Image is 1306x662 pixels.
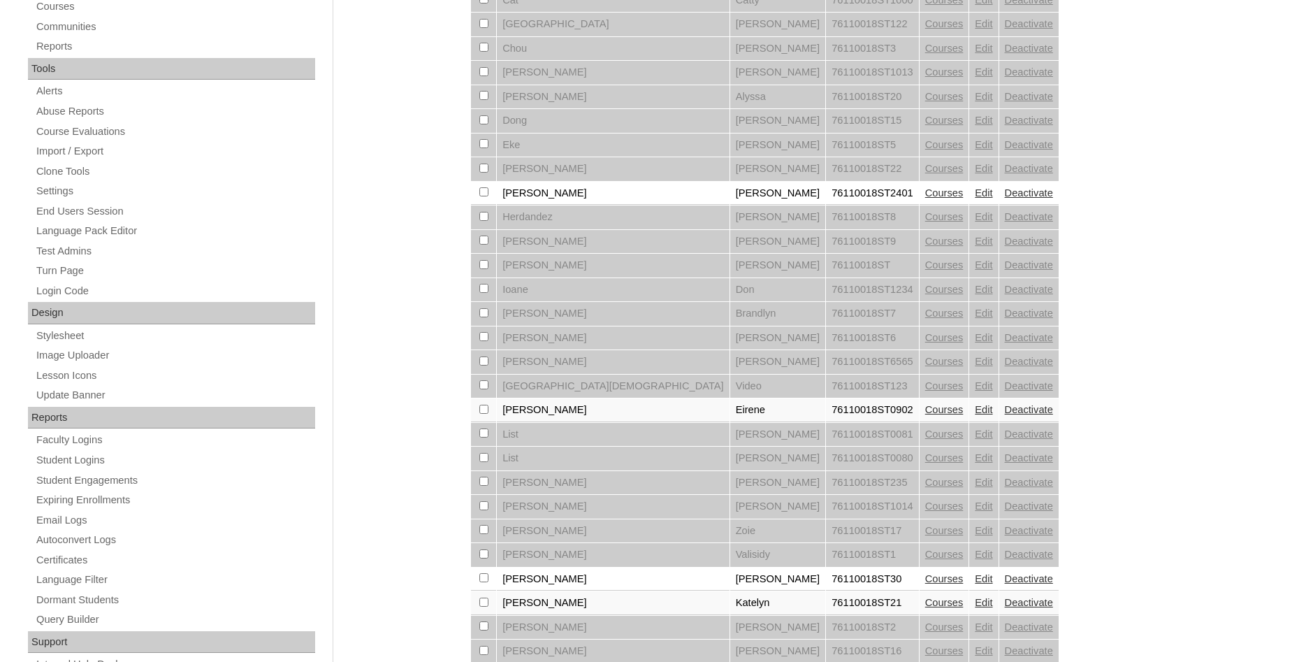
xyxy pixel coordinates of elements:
td: [PERSON_NAME] [730,350,826,374]
a: Courses [925,236,964,247]
td: 76110018ST235 [826,471,919,495]
td: [PERSON_NAME] [497,543,730,567]
a: Clone Tools [35,163,315,180]
td: [PERSON_NAME] [730,109,826,133]
a: Deactivate [1005,66,1053,78]
td: Zoie [730,519,826,543]
td: [PERSON_NAME] [730,230,826,254]
td: 76110018ST20 [826,85,919,109]
td: 76110018ST6 [826,326,919,350]
a: Import / Export [35,143,315,160]
div: Reports [28,407,315,429]
td: Eke [497,134,730,157]
a: Deactivate [1005,597,1053,608]
a: Courses [925,501,964,512]
div: Design [28,302,315,324]
td: [PERSON_NAME] [730,13,826,36]
td: Herdandez [497,206,730,229]
td: 76110018ST0902 [826,398,919,422]
td: [PERSON_NAME] [497,61,730,85]
a: Deactivate [1005,501,1053,512]
a: Certificates [35,552,315,569]
a: Deactivate [1005,211,1053,222]
td: 76110018ST1 [826,543,919,567]
a: Edit [975,139,992,150]
a: Edit [975,380,992,391]
a: Courses [925,549,964,560]
td: [GEOGRAPHIC_DATA][DEMOGRAPHIC_DATA] [497,375,730,398]
a: Edit [975,66,992,78]
td: [PERSON_NAME] [730,134,826,157]
a: Query Builder [35,611,315,628]
td: [PERSON_NAME] [730,157,826,181]
a: Abuse Reports [35,103,315,120]
td: 76110018ST2401 [826,182,919,206]
a: Edit [975,308,992,319]
a: Edit [975,163,992,174]
a: Settings [35,182,315,200]
a: Expiring Enrollments [35,491,315,509]
a: Language Pack Editor [35,222,315,240]
a: Edit [975,429,992,440]
td: 76110018ST3 [826,37,919,61]
a: Edit [975,332,992,343]
a: Deactivate [1005,621,1053,633]
td: [PERSON_NAME] [497,350,730,374]
td: [PERSON_NAME] [497,568,730,591]
a: Edit [975,356,992,367]
td: 76110018ST9 [826,230,919,254]
td: [PERSON_NAME] [730,423,826,447]
a: Courses [925,139,964,150]
a: Deactivate [1005,187,1053,199]
div: Support [28,631,315,654]
a: Edit [975,404,992,415]
a: Communities [35,18,315,36]
td: [PERSON_NAME] [497,398,730,422]
a: Courses [925,91,964,102]
a: Courses [925,115,964,126]
a: Edit [975,525,992,536]
td: [PERSON_NAME] [497,182,730,206]
td: Alyssa [730,85,826,109]
td: 76110018ST6565 [826,350,919,374]
a: Stylesheet [35,327,315,345]
a: Lesson Icons [35,367,315,384]
td: 76110018ST0081 [826,423,919,447]
td: [PERSON_NAME] [730,37,826,61]
td: 76110018ST122 [826,13,919,36]
td: 76110018ST1013 [826,61,919,85]
a: Image Uploader [35,347,315,364]
a: Edit [975,621,992,633]
a: Student Logins [35,452,315,469]
a: Edit [975,236,992,247]
a: Deactivate [1005,549,1053,560]
td: List [497,423,730,447]
td: [PERSON_NAME] [497,495,730,519]
td: 76110018ST1014 [826,495,919,519]
td: Katelyn [730,591,826,615]
td: [PERSON_NAME] [497,326,730,350]
a: Edit [975,115,992,126]
a: End Users Session [35,203,315,220]
a: Edit [975,187,992,199]
a: Courses [925,18,964,29]
a: Courses [925,525,964,536]
a: Alerts [35,82,315,100]
a: Courses [925,452,964,463]
a: Edit [975,645,992,656]
td: [PERSON_NAME] [497,519,730,543]
a: Edit [975,43,992,54]
a: Edit [975,501,992,512]
a: Deactivate [1005,332,1053,343]
td: 76110018ST8 [826,206,919,229]
td: [PERSON_NAME] [497,591,730,615]
a: Autoconvert Logs [35,531,315,549]
td: 76110018ST123 [826,375,919,398]
a: Edit [975,573,992,584]
a: Deactivate [1005,429,1053,440]
a: Courses [925,308,964,319]
a: Deactivate [1005,404,1053,415]
a: Courses [925,332,964,343]
a: Deactivate [1005,645,1053,656]
td: 76110018ST0080 [826,447,919,470]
